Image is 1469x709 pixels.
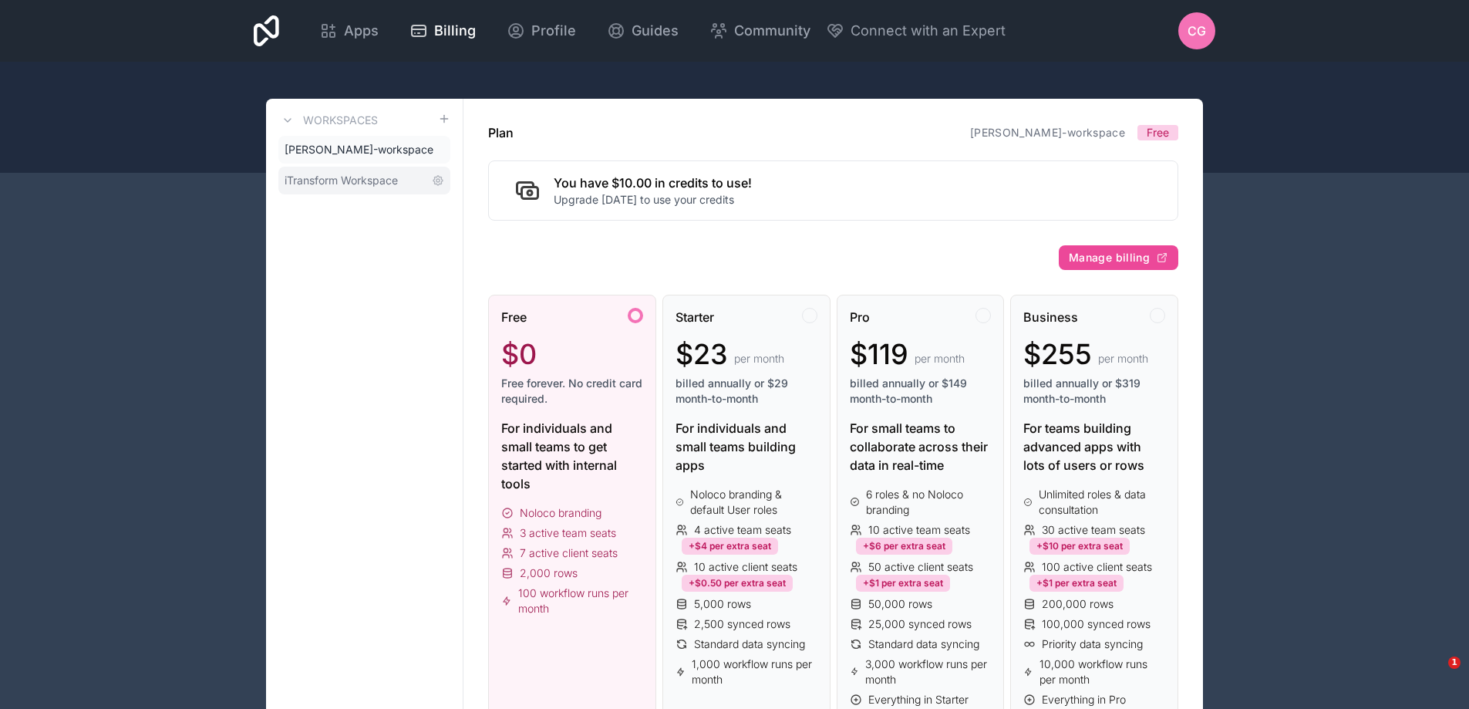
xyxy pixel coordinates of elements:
[692,657,817,687] span: 1,000 workflow runs per month
[868,616,972,632] span: 25,000 synced rows
[1042,596,1114,612] span: 200,000 rows
[1042,616,1151,632] span: 100,000 synced rows
[488,123,514,142] h1: Plan
[554,174,752,192] h2: You have $10.00 in credits to use!
[1069,251,1150,265] span: Manage billing
[595,14,691,48] a: Guides
[850,339,908,370] span: $119
[694,522,791,538] span: 4 active team seats
[1042,522,1145,538] span: 30 active team seats
[278,136,450,164] a: [PERSON_NAME]-workspace
[868,559,973,575] span: 50 active client seats
[851,20,1006,42] span: Connect with an Expert
[303,113,378,128] h3: Workspaces
[397,14,488,48] a: Billing
[734,20,810,42] span: Community
[697,14,823,48] a: Community
[868,596,932,612] span: 50,000 rows
[278,167,450,194] a: iTransform Workspace
[682,538,778,555] div: +$4 per extra seat
[1039,657,1165,687] span: 10,000 workflow runs per month
[1042,636,1143,652] span: Priority data syncing
[531,20,576,42] span: Profile
[868,692,969,707] span: Everything in Starter
[850,376,992,407] span: billed annually or $149 month-to-month
[690,487,817,518] span: Noloco branding & default User roles
[501,376,643,407] span: Free forever. No credit card required.
[970,126,1125,139] a: [PERSON_NAME]-workspace
[850,419,992,474] div: For small teams to collaborate across their data in real-time
[1059,245,1178,270] button: Manage billing
[278,111,378,130] a: Workspaces
[694,559,797,575] span: 10 active client seats
[868,636,979,652] span: Standard data syncing
[501,339,537,370] span: $0
[1042,692,1126,707] span: Everything in Pro
[520,525,616,541] span: 3 active team seats
[1029,575,1124,592] div: +$1 per extra seat
[1023,376,1165,407] span: billed annually or $319 month-to-month
[856,538,952,555] div: +$6 per extra seat
[1098,351,1148,366] span: per month
[734,351,784,366] span: per month
[285,173,398,188] span: iTransform Workspace
[866,487,991,518] span: 6 roles & no Noloco branding
[682,575,793,592] div: +$0.50 per extra seat
[494,14,588,48] a: Profile
[865,657,991,687] span: 3,000 workflow runs per month
[307,14,391,48] a: Apps
[1042,559,1152,575] span: 100 active client seats
[826,20,1006,42] button: Connect with an Expert
[1023,308,1078,326] span: Business
[1448,657,1461,669] span: 1
[632,20,679,42] span: Guides
[676,308,714,326] span: Starter
[520,545,618,561] span: 7 active client seats
[501,419,643,493] div: For individuals and small teams to get started with internal tools
[1039,487,1165,518] span: Unlimited roles & data consultation
[850,308,870,326] span: Pro
[1029,538,1130,555] div: +$10 per extra seat
[344,20,379,42] span: Apps
[285,142,433,157] span: [PERSON_NAME]-workspace
[1417,657,1454,694] iframe: Intercom live chat
[676,419,817,474] div: For individuals and small teams building apps
[1023,339,1092,370] span: $255
[694,596,751,612] span: 5,000 rows
[915,351,965,366] span: per month
[694,636,805,652] span: Standard data syncing
[501,308,527,326] span: Free
[1023,419,1165,474] div: For teams building advanced apps with lots of users or rows
[856,575,950,592] div: +$1 per extra seat
[1147,125,1169,140] span: Free
[694,616,790,632] span: 2,500 synced rows
[676,339,728,370] span: $23
[868,522,970,538] span: 10 active team seats
[676,376,817,407] span: billed annually or $29 month-to-month
[1188,22,1206,40] span: CG
[518,586,643,616] span: 100 workflow runs per month
[434,20,476,42] span: Billing
[520,566,578,581] span: 2,000 rows
[520,505,601,521] span: Noloco branding
[554,192,752,208] p: Upgrade [DATE] to use your credits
